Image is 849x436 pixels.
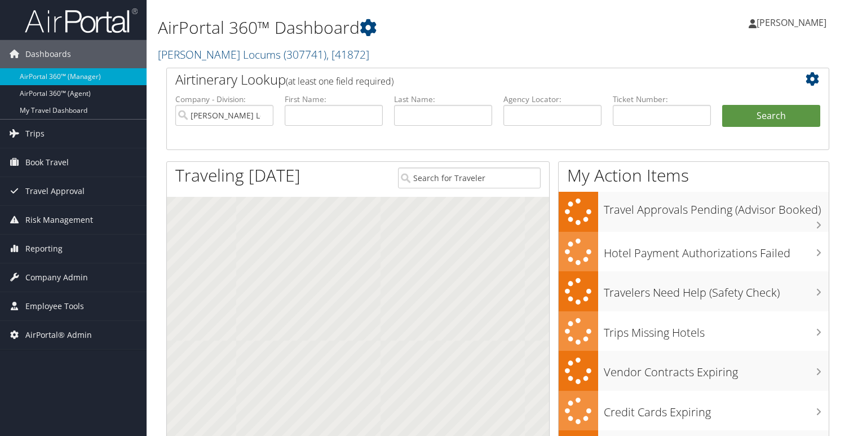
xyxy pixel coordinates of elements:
h1: My Action Items [559,164,829,187]
h3: Trips Missing Hotels [604,319,829,341]
a: [PERSON_NAME] Locums [158,47,369,62]
label: Company - Division: [175,94,273,105]
label: Last Name: [394,94,492,105]
span: Risk Management [25,206,93,234]
a: Travel Approvals Pending (Advisor Booked) [559,192,829,232]
span: Dashboards [25,40,71,68]
span: Book Travel [25,148,69,177]
h3: Travel Approvals Pending (Advisor Booked) [604,196,829,218]
span: [PERSON_NAME] [757,16,826,29]
h2: Airtinerary Lookup [175,70,765,89]
span: ( 307741 ) [284,47,326,62]
a: Hotel Payment Authorizations Failed [559,232,829,272]
span: Travel Approval [25,177,85,205]
h3: Credit Cards Expiring [604,399,829,420]
a: Travelers Need Help (Safety Check) [559,271,829,311]
h3: Hotel Payment Authorizations Failed [604,240,829,261]
span: Employee Tools [25,292,84,320]
span: , [ 41872 ] [326,47,369,62]
span: Trips [25,120,45,148]
h3: Vendor Contracts Expiring [604,359,829,380]
h1: AirPortal 360™ Dashboard [158,16,611,39]
a: Vendor Contracts Expiring [559,351,829,391]
a: [PERSON_NAME] [749,6,838,39]
span: AirPortal® Admin [25,321,92,349]
a: Trips Missing Hotels [559,311,829,351]
h3: Travelers Need Help (Safety Check) [604,279,829,301]
span: Company Admin [25,263,88,292]
button: Search [722,105,820,127]
a: Credit Cards Expiring [559,391,829,431]
input: Search for Traveler [398,168,540,188]
label: Ticket Number: [613,94,711,105]
label: First Name: [285,94,383,105]
img: airportal-logo.png [25,7,138,34]
h1: Traveling [DATE] [175,164,300,187]
span: Reporting [25,235,63,263]
label: Agency Locator: [503,94,602,105]
span: (at least one field required) [286,75,393,87]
